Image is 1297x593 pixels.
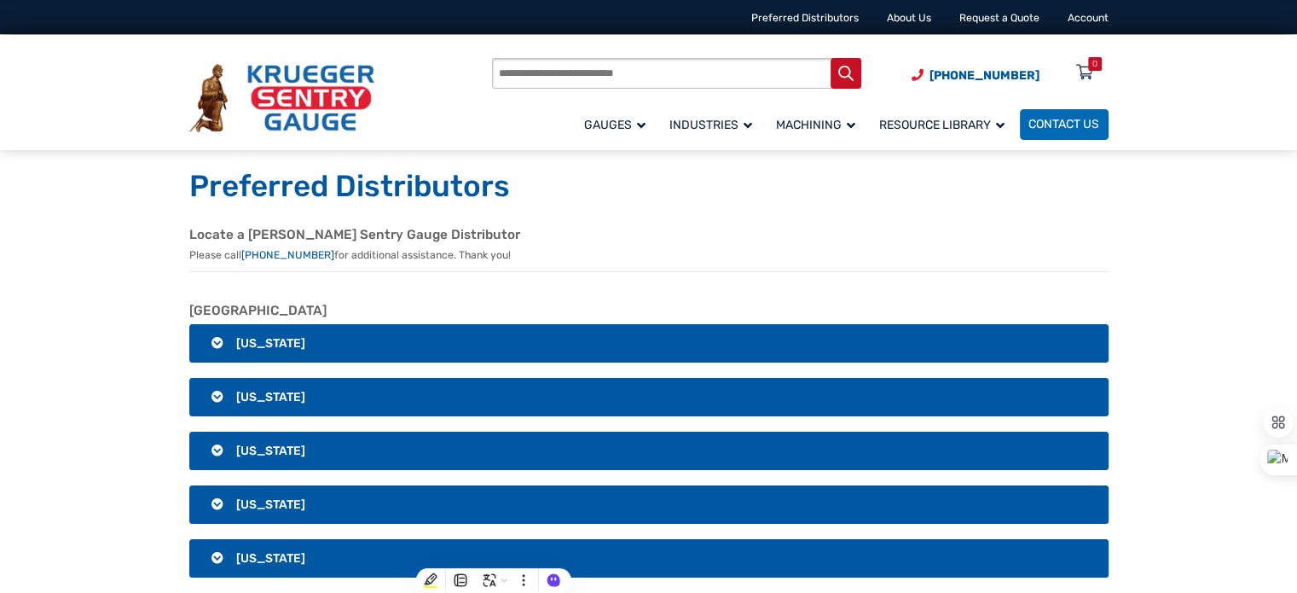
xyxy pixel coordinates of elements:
[959,12,1039,24] a: Request a Quote
[241,249,334,261] a: [PHONE_NUMBER]
[1028,118,1099,132] span: Contact Us
[751,12,859,24] a: Preferred Distributors
[1068,12,1109,24] a: Account
[576,107,661,142] a: Gauges
[776,118,855,132] span: Machining
[767,107,871,142] a: Machining
[236,336,305,351] span: [US_STATE]
[1020,109,1109,140] a: Contact Us
[189,227,1109,243] h2: Locate a [PERSON_NAME] Sentry Gauge Distributor
[912,67,1039,84] a: Phone Number (920) 434-8860
[189,168,1109,206] h1: Preferred Distributors
[879,118,1005,132] span: Resource Library
[236,551,305,566] span: [US_STATE]
[189,303,1109,319] h2: [GEOGRAPHIC_DATA]
[236,444,305,458] span: [US_STATE]
[871,107,1020,142] a: Resource Library
[189,64,374,132] img: Krueger Sentry Gauge
[669,118,752,132] span: Industries
[236,390,305,404] span: [US_STATE]
[189,247,1109,263] p: Please call for additional assistance. Thank you!
[887,12,931,24] a: About Us
[236,497,305,512] span: [US_STATE]
[929,68,1039,83] span: [PHONE_NUMBER]
[1092,57,1097,71] div: 0
[661,107,767,142] a: Industries
[584,118,646,132] span: Gauges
